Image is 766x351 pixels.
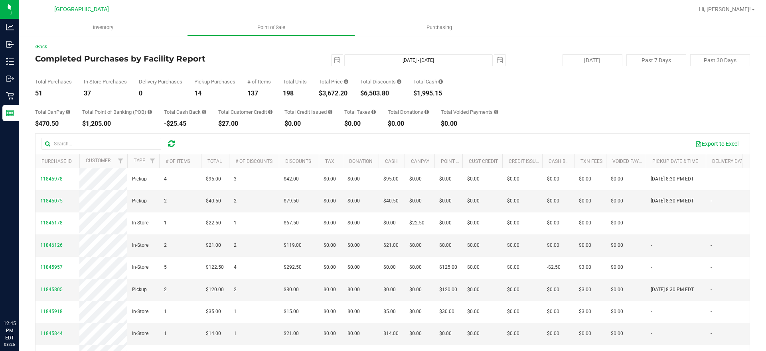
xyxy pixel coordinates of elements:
[360,90,401,97] div: $6,503.80
[41,138,161,150] input: Search...
[328,109,332,115] i: Sum of all account credit issued for all refunds from returned purchases in the date range.
[35,44,47,50] a: Back
[207,159,222,164] a: Total
[441,109,498,115] div: Total Voided Payments
[409,219,424,227] span: $22.50
[579,242,591,249] span: $0.00
[711,242,712,249] span: -
[467,175,480,183] span: $0.00
[507,242,519,249] span: $0.00
[611,219,623,227] span: $0.00
[611,308,623,315] span: $0.00
[35,54,273,63] h4: Completed Purchases by Facility Report
[388,121,429,127] div: $0.00
[84,90,127,97] div: 37
[283,90,307,97] div: 198
[413,90,443,97] div: $1,995.15
[40,287,63,292] span: 11845805
[164,308,167,315] span: 1
[54,6,109,13] span: [GEOGRAPHIC_DATA]
[82,24,124,31] span: Inventory
[383,219,396,227] span: $0.00
[6,23,14,31] inline-svg: Analytics
[690,137,744,151] button: Export to Excel
[507,330,519,337] span: $0.00
[579,286,591,293] span: $3.00
[347,264,360,271] span: $0.00
[612,159,652,164] a: Voided Payment
[383,264,396,271] span: $0.00
[86,158,111,163] a: Customer
[234,219,237,227] span: 1
[424,109,429,115] i: Sum of all round-up-to-next-dollar total price adjustments for all purchases in the date range.
[441,159,498,164] a: Point of Banking (POB)
[325,159,334,164] a: Tax
[139,90,182,97] div: 0
[547,286,559,293] span: $0.00
[284,175,299,183] span: $42.00
[651,197,694,205] span: [DATE] 8:30 PM EDT
[547,197,559,205] span: $0.00
[247,79,271,84] div: # of Items
[507,175,519,183] span: $0.00
[35,79,72,84] div: Total Purchases
[4,341,16,347] p: 08/26
[82,121,152,127] div: $1,205.00
[132,308,148,315] span: In-Store
[507,197,519,205] span: $0.00
[284,121,332,127] div: $0.00
[547,308,559,315] span: $0.00
[132,242,148,249] span: In-Store
[409,175,422,183] span: $0.00
[439,308,454,315] span: $30.00
[344,121,376,127] div: $0.00
[164,197,167,205] span: 2
[651,308,652,315] span: -
[611,175,623,183] span: $0.00
[284,197,299,205] span: $79.50
[467,264,480,271] span: $0.00
[507,264,519,271] span: $0.00
[347,197,360,205] span: $0.00
[383,286,396,293] span: $0.00
[84,79,127,84] div: In Store Purchases
[699,6,751,12] span: Hi, [PERSON_NAME]!
[40,198,63,204] span: 11845075
[651,286,694,293] span: [DATE] 8:30 PM EDT
[711,219,712,227] span: -
[579,308,591,315] span: $3.00
[206,308,221,315] span: $35.00
[711,197,712,205] span: -
[344,79,348,84] i: Sum of the total prices of all purchases in the date range.
[284,264,302,271] span: $292.50
[319,90,348,97] div: $3,672.20
[206,264,224,271] span: $122.50
[651,264,652,271] span: -
[35,121,70,127] div: $470.50
[507,308,519,315] span: $0.00
[439,264,457,271] span: $125.00
[439,242,452,249] span: $0.00
[611,242,623,249] span: $0.00
[284,219,299,227] span: $67.50
[40,309,63,314] span: 11845918
[509,159,542,164] a: Credit Issued
[324,330,336,337] span: $0.00
[284,330,299,337] span: $21.00
[651,219,652,227] span: -
[6,75,14,83] inline-svg: Outbound
[347,175,360,183] span: $0.00
[547,219,559,227] span: $0.00
[467,308,480,315] span: $0.00
[164,242,167,249] span: 2
[66,109,70,115] i: Sum of the successful, non-voided CanPay payment transactions for all purchases in the date range.
[268,109,272,115] i: Sum of the successful, non-voided payments using account credit for all purchases in the date range.
[409,308,422,315] span: $0.00
[580,159,602,164] a: Txn Fees
[40,331,63,336] span: 11845844
[711,330,712,337] span: -
[579,219,591,227] span: $0.00
[549,159,575,164] a: Cash Back
[360,79,401,84] div: Total Discounts
[563,54,622,66] button: [DATE]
